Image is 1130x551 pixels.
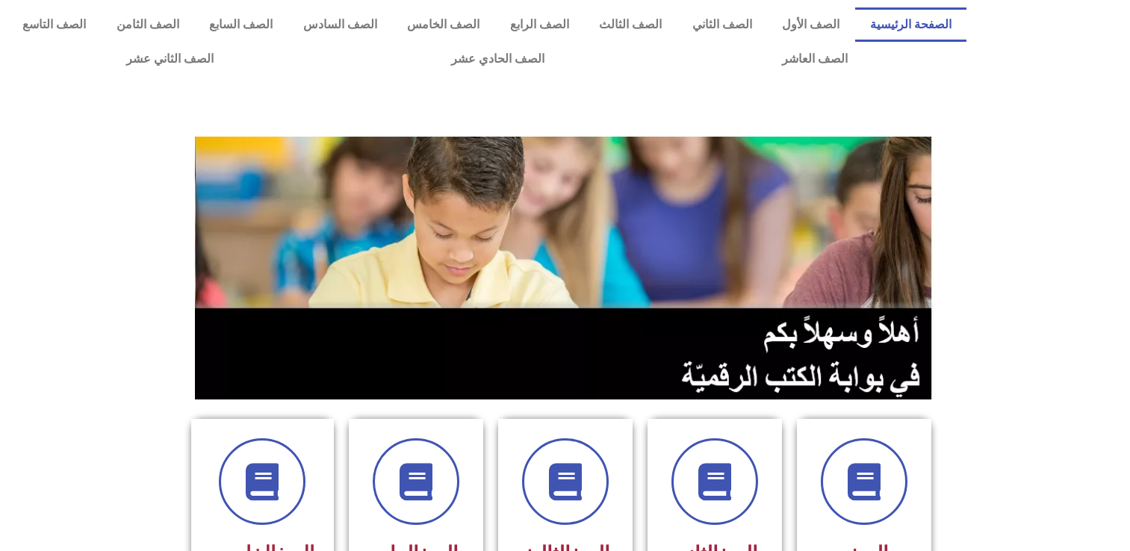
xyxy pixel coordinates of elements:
a: الصف السابع [194,7,288,42]
a: الصف الأول [767,7,855,42]
a: الصف الحادي عشر [332,42,663,76]
a: الصف الرابع [495,7,585,42]
a: الصف الثامن [102,7,195,42]
a: الصف الثاني عشر [7,42,332,76]
a: الصفحة الرئيسية [855,7,967,42]
a: الصف الخامس [392,7,495,42]
a: الصف السادس [288,7,393,42]
a: الصف الثاني [677,7,768,42]
a: الصف الثالث [584,7,677,42]
a: الصف العاشر [663,42,966,76]
a: الصف التاسع [7,7,102,42]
